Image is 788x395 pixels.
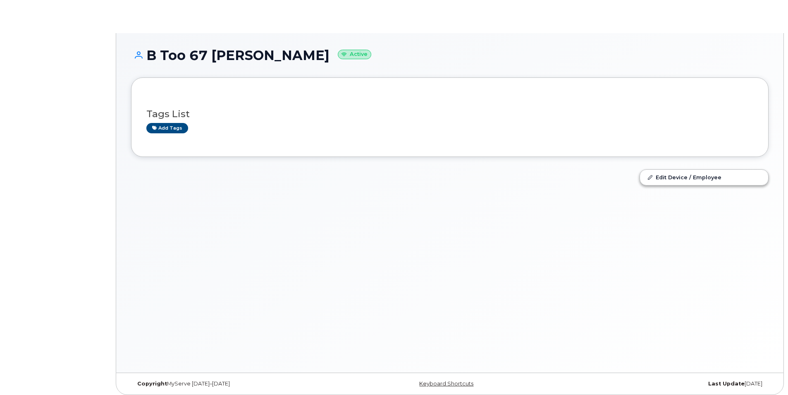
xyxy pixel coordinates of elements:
[419,381,473,387] a: Keyboard Shortcuts
[131,48,769,63] h1: B Too 67 [PERSON_NAME]
[131,381,344,387] div: MyServe [DATE]–[DATE]
[338,50,371,59] small: Active
[640,170,768,185] a: Edit Device / Employee
[146,123,188,133] a: Add tags
[146,109,753,119] h3: Tags List
[137,381,167,387] strong: Copyright
[708,381,745,387] strong: Last Update
[556,381,769,387] div: [DATE]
